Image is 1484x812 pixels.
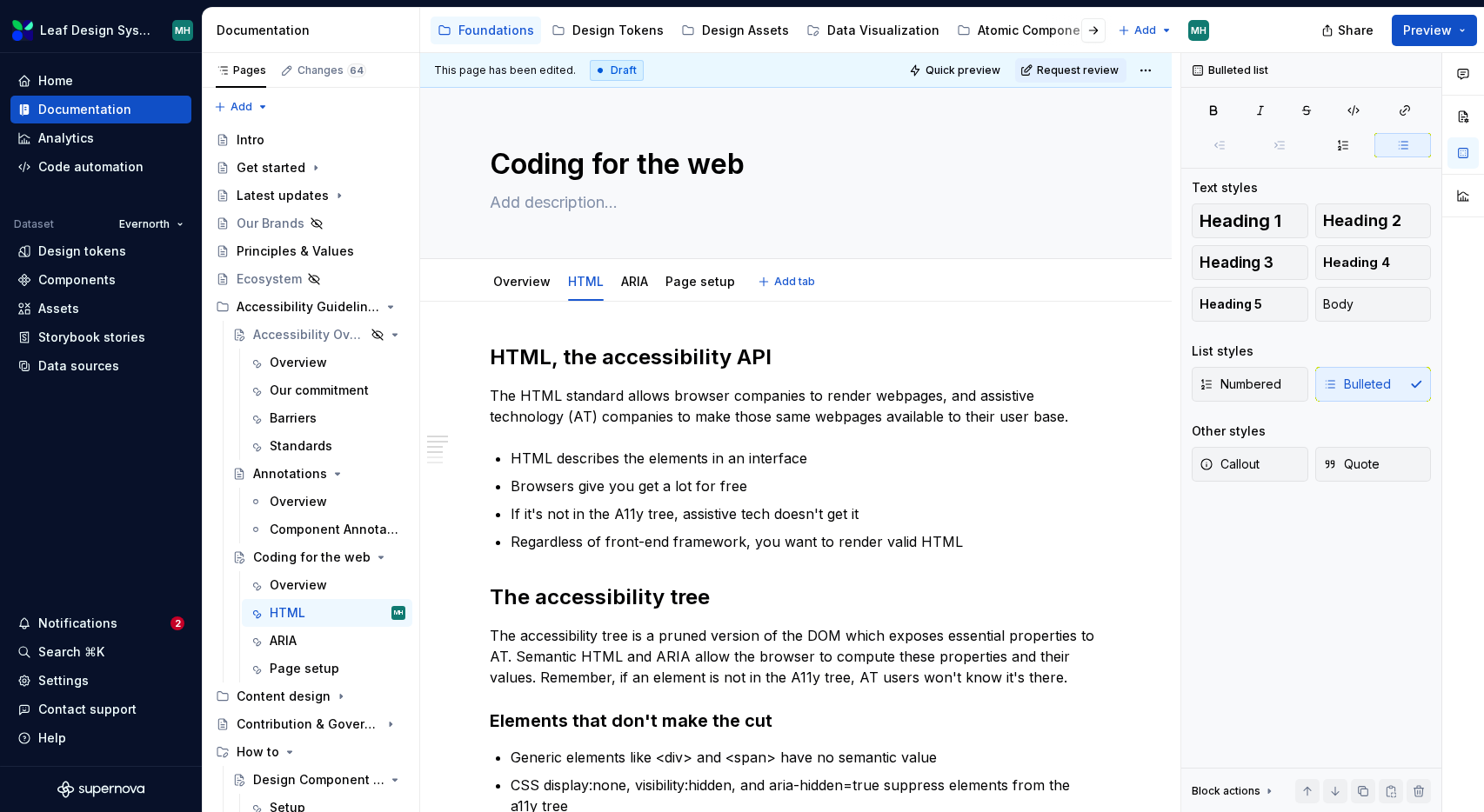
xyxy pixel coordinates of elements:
a: Intro [209,126,412,154]
span: Preview [1403,22,1452,39]
div: Latest updates [237,187,329,204]
div: Intro [237,131,264,149]
button: Heading 4 [1315,245,1432,280]
div: Overview [270,354,327,371]
span: Numbered [1200,376,1281,393]
a: Our Brands [209,210,412,237]
div: Design Assets [702,22,789,39]
button: Heading 2 [1315,203,1432,238]
div: Accessibility Guidelines [237,298,380,316]
button: Share [1313,15,1385,46]
a: HTMLMH [242,599,412,627]
div: Accessibility Overview [253,326,365,343]
div: Documentation [38,101,131,118]
button: Heading 3 [1192,245,1308,280]
div: Block actions [1192,779,1276,803]
div: Standards [270,437,332,455]
div: Dataset [14,217,54,231]
button: Leaf Design SystemMH [3,11,198,49]
button: Search ⌘K [10,638,191,666]
div: Design tokens [38,243,126,260]
div: List styles [1192,343,1253,360]
div: MH [1191,23,1207,37]
a: Page setup [242,655,412,682]
a: Latest updates [209,182,412,210]
span: Add tab [774,275,815,289]
p: HTML describes the elements in an interface [511,448,1102,469]
div: Our Brands [237,215,304,232]
span: Body [1323,296,1354,313]
button: Body [1315,287,1432,322]
a: Design Tokens [545,17,671,44]
span: 2 [170,616,184,630]
a: Standards [242,432,412,460]
div: Our commitment [270,382,369,399]
div: Annotations [253,465,327,483]
div: Help [38,729,66,747]
a: Storybook stories [10,323,191,351]
button: Heading 1 [1192,203,1308,238]
a: Overview [242,488,412,516]
div: Page tree [431,13,1109,48]
div: ARIA [270,632,297,649]
a: Overview [242,349,412,376]
div: Design Tokens [572,22,664,39]
a: Analytics [10,124,191,152]
a: Principles & Values [209,237,412,265]
button: Quote [1315,447,1432,482]
div: Content design [237,688,331,705]
a: Barriers [242,404,412,432]
div: HTML [270,604,305,622]
span: Share [1338,22,1374,39]
a: Settings [10,667,191,695]
div: Storybook stories [38,329,145,346]
p: Generic elements like <div> and <span> have no semantic value [511,747,1102,768]
a: Annotations [225,460,412,488]
span: Request review [1037,63,1119,77]
div: Page setup [270,660,339,677]
button: Heading 5 [1192,287,1308,322]
a: Assets [10,295,191,323]
div: HTML [561,263,611,299]
a: Components [10,266,191,294]
span: Heading 5 [1200,296,1262,313]
strong: The accessibility tree [490,584,710,609]
div: Barriers [270,409,317,427]
div: Block actions [1192,784,1260,798]
a: Design Component Process [225,766,412,794]
button: Add [209,95,274,119]
div: Contribution & Governance [237,715,380,733]
a: Data sources [10,352,191,380]
div: Other styles [1192,423,1266,440]
p: Regardless of front-end framework, you want to render valid HTML [511,531,1102,552]
div: How to [237,743,279,761]
div: Documentation [217,22,412,39]
a: Overview [242,571,412,599]
div: Search ⌘K [38,643,104,661]
button: Add tab [752,270,823,294]
button: Help [10,724,191,752]
div: Page setup [658,263,742,299]
div: Content design [209,682,412,710]
a: ARIA [621,274,648,289]
a: Data Visualization [799,17,946,44]
span: Evernorth [119,217,170,231]
img: 6e787e26-f4c0-4230-8924-624fe4a2d214.png [12,20,33,41]
div: Foundations [458,22,534,39]
div: Notifications [38,615,117,632]
div: Principles & Values [237,243,354,260]
p: Browsers give you get a lot for free [511,476,1102,496]
button: Callout [1192,447,1308,482]
a: Code automation [10,153,191,181]
a: Accessibility Overview [225,321,412,349]
span: Callout [1200,456,1260,473]
div: Data Visualization [827,22,939,39]
a: Documentation [10,96,191,123]
span: Heading 3 [1200,254,1273,271]
div: Home [38,72,73,90]
div: Components [38,271,116,289]
div: Leaf Design System [40,22,151,39]
a: Page setup [665,274,735,289]
span: Quote [1323,456,1380,473]
div: Assets [38,300,79,317]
